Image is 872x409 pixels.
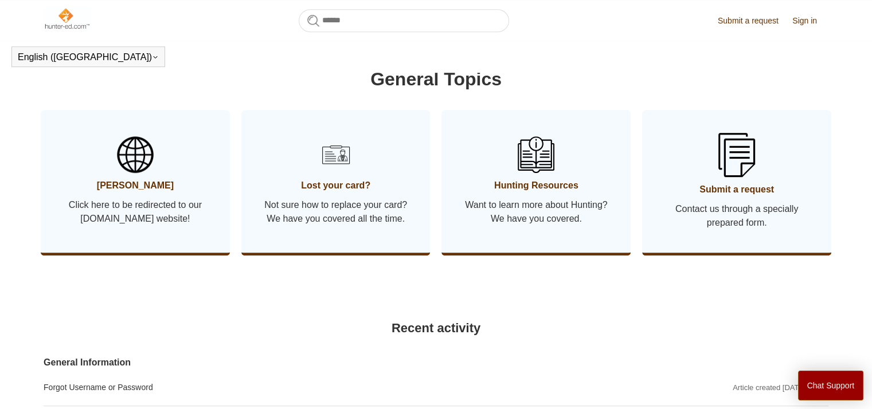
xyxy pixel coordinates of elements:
[718,15,790,27] a: Submit a request
[44,356,593,369] a: General Information
[518,136,554,173] img: 01HZPCYSN9AJKKHAEXNV8VQ106
[259,198,413,226] span: Not sure how to replace your card? We have you covered all the time.
[318,136,354,173] img: 01HZPCYSH6ZB6VTWVB6HCD0F6B
[299,9,509,32] input: Search
[459,198,613,226] span: Want to learn more about Hunting? We have you covered.
[117,136,154,173] img: 01HZPCYSBW5AHTQ31RY2D2VRJS
[459,179,613,192] span: Hunting Resources
[44,382,593,394] a: Forgot Username or Password
[718,133,755,177] img: 01HZPCYSSKB2GCFG1V3YA1JVB9
[241,110,431,253] a: Lost your card? Not sure how to replace your card? We have you covered all the time.
[792,15,828,27] a: Sign in
[58,198,213,226] span: Click here to be redirected to our [DOMAIN_NAME] website!
[44,7,90,30] img: Hunter-Ed Help Center home page
[659,183,814,196] span: Submit a request
[44,65,828,93] h1: General Topics
[41,110,230,253] a: [PERSON_NAME] Click here to be redirected to our [DOMAIN_NAME] website!
[58,179,213,192] span: [PERSON_NAME]
[659,202,814,230] span: Contact us through a specially prepared form.
[44,318,828,337] h2: Recent activity
[18,52,159,62] button: English ([GEOGRAPHIC_DATA])
[259,179,413,192] span: Lost your card?
[733,382,806,394] div: Article created [DATE]
[642,110,831,253] a: Submit a request Contact us through a specially prepared form.
[441,110,631,253] a: Hunting Resources Want to learn more about Hunting? We have you covered.
[798,371,864,400] button: Chat Support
